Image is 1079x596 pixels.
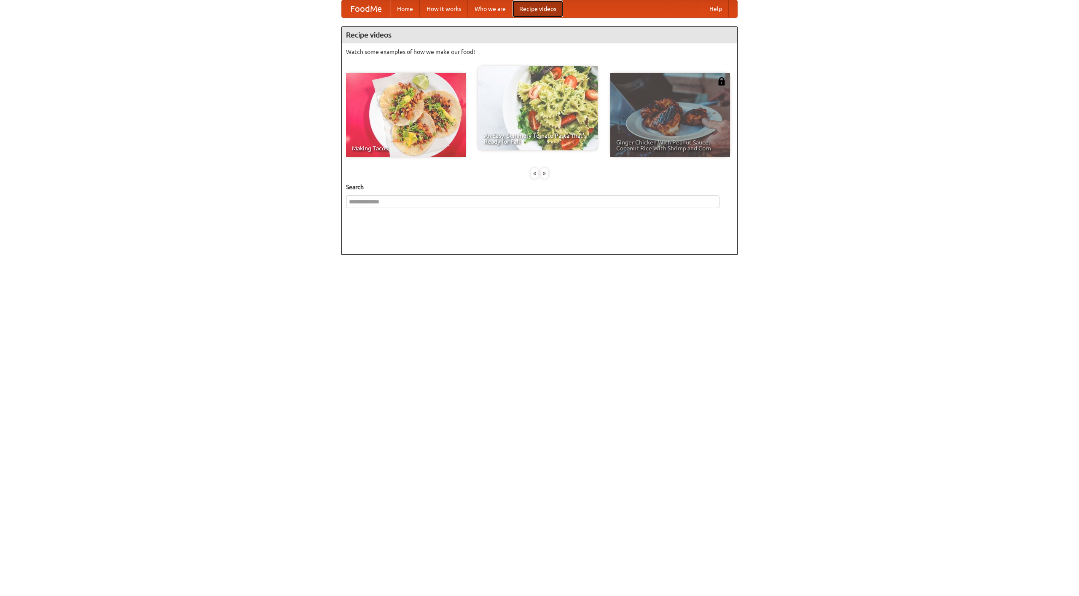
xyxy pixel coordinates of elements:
a: Who we are [468,0,513,17]
p: Watch some examples of how we make our food! [346,48,733,56]
span: An Easy, Summery Tomato Pasta That's Ready for Fall [484,133,592,144]
a: Help [703,0,729,17]
h5: Search [346,183,733,191]
div: « [531,168,538,179]
a: Making Tacos [346,73,466,157]
a: Home [390,0,420,17]
h4: Recipe videos [342,27,737,43]
a: Recipe videos [513,0,563,17]
a: An Easy, Summery Tomato Pasta That's Ready for Fall [478,66,598,150]
img: 483408.png [717,77,726,86]
div: » [541,168,548,179]
a: FoodMe [342,0,390,17]
span: Making Tacos [352,145,460,151]
a: How it works [420,0,468,17]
